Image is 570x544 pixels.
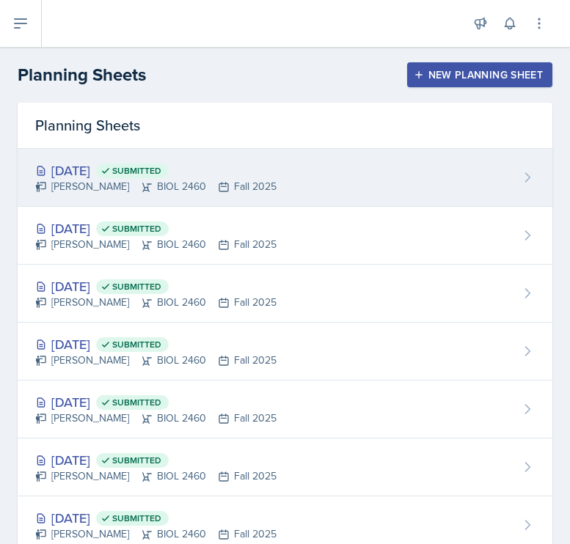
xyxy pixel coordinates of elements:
[18,265,552,323] a: [DATE] Submitted [PERSON_NAME]BIOL 2460Fall 2025
[35,450,277,470] div: [DATE]
[18,62,146,88] h2: Planning Sheets
[112,281,161,293] span: Submitted
[112,165,161,177] span: Submitted
[35,353,277,368] div: [PERSON_NAME] BIOL 2460 Fall 2025
[35,218,277,238] div: [DATE]
[35,161,277,180] div: [DATE]
[18,103,552,149] div: Planning Sheets
[35,468,277,484] div: [PERSON_NAME] BIOL 2460 Fall 2025
[417,69,543,81] div: New Planning Sheet
[35,526,277,542] div: [PERSON_NAME] BIOL 2460 Fall 2025
[35,508,277,528] div: [DATE]
[18,381,552,438] a: [DATE] Submitted [PERSON_NAME]BIOL 2460Fall 2025
[112,339,161,350] span: Submitted
[18,438,552,496] a: [DATE] Submitted [PERSON_NAME]BIOL 2460Fall 2025
[35,295,277,310] div: [PERSON_NAME] BIOL 2460 Fall 2025
[112,455,161,466] span: Submitted
[35,237,277,252] div: [PERSON_NAME] BIOL 2460 Fall 2025
[35,179,277,194] div: [PERSON_NAME] BIOL 2460 Fall 2025
[35,334,277,354] div: [DATE]
[35,411,277,426] div: [PERSON_NAME] BIOL 2460 Fall 2025
[407,62,552,87] button: New Planning Sheet
[112,397,161,408] span: Submitted
[18,207,552,265] a: [DATE] Submitted [PERSON_NAME]BIOL 2460Fall 2025
[35,276,277,296] div: [DATE]
[18,323,552,381] a: [DATE] Submitted [PERSON_NAME]BIOL 2460Fall 2025
[18,149,552,207] a: [DATE] Submitted [PERSON_NAME]BIOL 2460Fall 2025
[35,392,277,412] div: [DATE]
[112,512,161,524] span: Submitted
[112,223,161,235] span: Submitted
